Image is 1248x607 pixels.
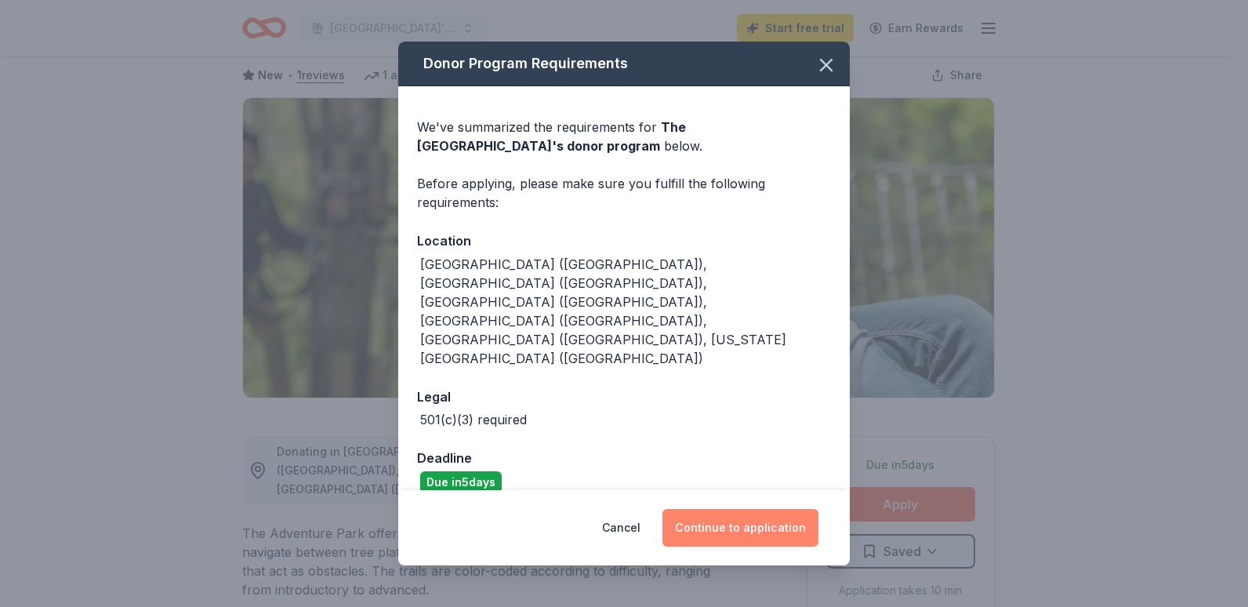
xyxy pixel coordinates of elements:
button: Continue to application [662,509,818,547]
div: Deadline [417,448,831,468]
button: Cancel [602,509,640,547]
div: Before applying, please make sure you fulfill the following requirements: [417,174,831,212]
div: Legal [417,387,831,407]
div: Donor Program Requirements [398,42,850,86]
div: Due in 5 days [420,471,502,493]
div: We've summarized the requirements for below. [417,118,831,155]
div: Location [417,231,831,251]
div: 501(c)(3) required [420,410,527,429]
div: [GEOGRAPHIC_DATA] ([GEOGRAPHIC_DATA]), [GEOGRAPHIC_DATA] ([GEOGRAPHIC_DATA]), [GEOGRAPHIC_DATA] (... [420,255,831,368]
